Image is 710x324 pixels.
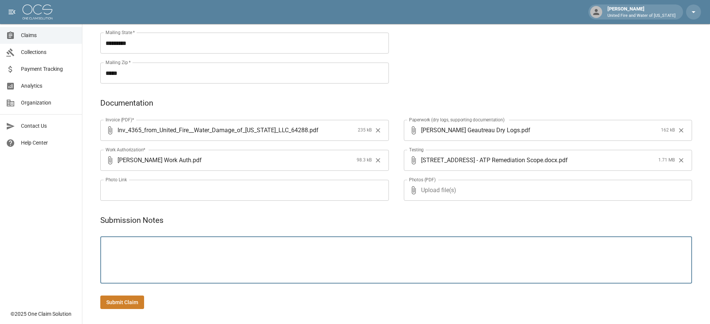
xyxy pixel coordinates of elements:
span: . pdf [191,156,202,164]
div: © 2025 One Claim Solution [10,310,71,318]
span: Claims [21,31,76,39]
span: 235 kB [358,127,372,134]
button: Clear [372,155,384,166]
label: Photo Link [106,176,127,183]
span: Collections [21,48,76,56]
label: Mailing State [106,29,135,36]
span: Analytics [21,82,76,90]
div: [PERSON_NAME] [604,5,679,19]
label: Mailing Zip [106,59,131,66]
span: [STREET_ADDRESS] - ATP Remediation Scope.docx [421,156,557,164]
label: Paperwork (dry logs, supporting documentation) [409,116,505,123]
p: United Fire and Water of [US_STATE] [607,13,676,19]
span: . pdf [308,126,319,134]
span: Payment Tracking [21,65,76,73]
span: Contact Us [21,122,76,130]
span: 1.71 MB [658,157,675,164]
span: Organization [21,99,76,107]
label: Testing [409,146,424,153]
span: . pdf [557,156,568,164]
span: Upload file(s) [421,180,672,201]
span: [PERSON_NAME] Work Auth [118,156,191,164]
button: Clear [676,155,687,166]
button: Clear [676,125,687,136]
label: Invoice (PDF)* [106,116,134,123]
img: ocs-logo-white-transparent.png [22,4,52,19]
span: 162 kB [661,127,675,134]
span: . pdf [520,126,530,134]
label: Photos (PDF) [409,176,436,183]
button: open drawer [4,4,19,19]
span: 98.3 kB [357,157,372,164]
span: Inv_4365_from_United_Fire__Water_Damage_of_[US_STATE]_LLC_64288 [118,126,308,134]
label: Work Authorization* [106,146,146,153]
span: [PERSON_NAME] Geautreau Dry Logs [421,126,520,134]
button: Submit Claim [100,296,144,309]
span: Help Center [21,139,76,147]
button: Clear [372,125,384,136]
